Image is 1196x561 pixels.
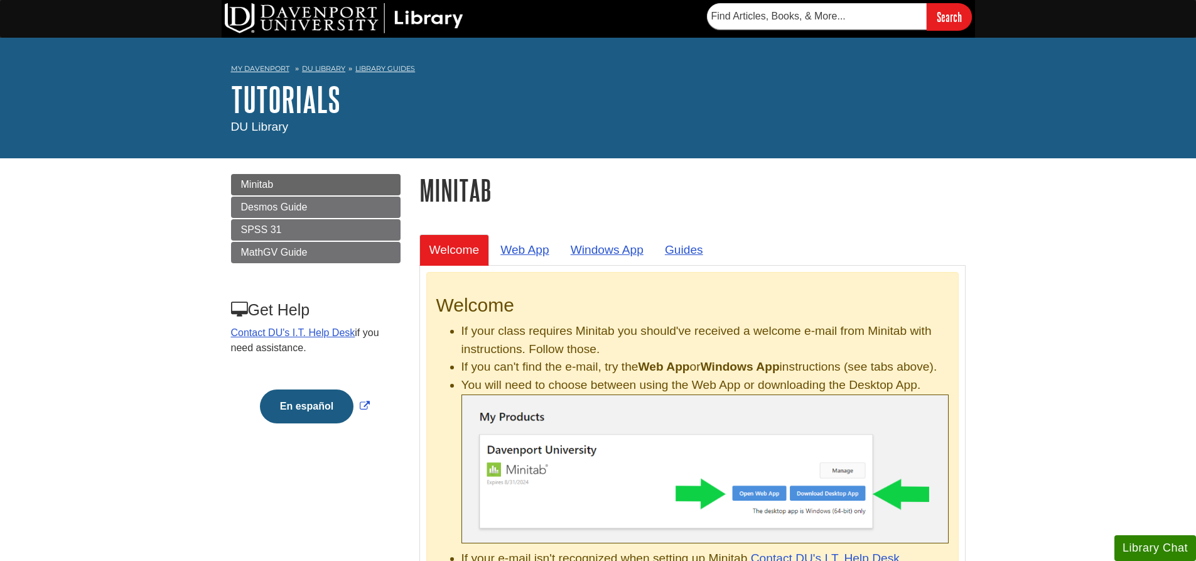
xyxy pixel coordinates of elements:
div: Guide Page Menu [231,174,401,445]
li: If your class requires Minitab you should've received a welcome e-mail from Minitab with instruct... [461,322,949,359]
a: Library Guides [355,64,415,73]
a: Welcome [419,234,490,265]
span: DU Library [231,120,289,133]
a: Web App [490,234,559,265]
form: Searches DU Library's articles, books, and more [707,3,972,30]
img: Minitab .exe file finished downloaded [461,395,949,543]
a: Guides [655,234,713,265]
button: Library Chat [1114,535,1196,561]
li: You will need to choose between using the Web App or downloading the Desktop App. [461,376,949,543]
a: Link opens in new window [257,401,373,411]
p: if you need assistance. [231,325,399,356]
a: Minitab [231,174,401,195]
span: SPSS 31 [241,224,282,235]
span: Desmos Guide [241,202,308,212]
li: If you can't find the e-mail, try the or instructions (see tabs above). [461,358,949,376]
a: MathGV Guide [231,242,401,263]
b: Web App [638,360,690,373]
a: DU Library [302,64,345,73]
a: Tutorials [231,80,340,119]
button: En español [260,389,353,423]
a: Desmos Guide [231,197,401,218]
a: Windows App [561,234,654,265]
h3: Get Help [231,301,399,319]
a: My Davenport [231,63,289,74]
a: SPSS 31 [231,219,401,241]
input: Search [927,3,972,30]
input: Find Articles, Books, & More... [707,3,927,30]
img: DU Library [225,3,463,33]
a: Contact DU's I.T. Help Desk [231,327,355,338]
b: Windows App [701,360,780,373]
span: Minitab [241,179,274,190]
nav: breadcrumb [231,60,966,80]
span: MathGV Guide [241,247,308,258]
h1: Minitab [419,174,966,206]
h2: Welcome [436,295,949,316]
